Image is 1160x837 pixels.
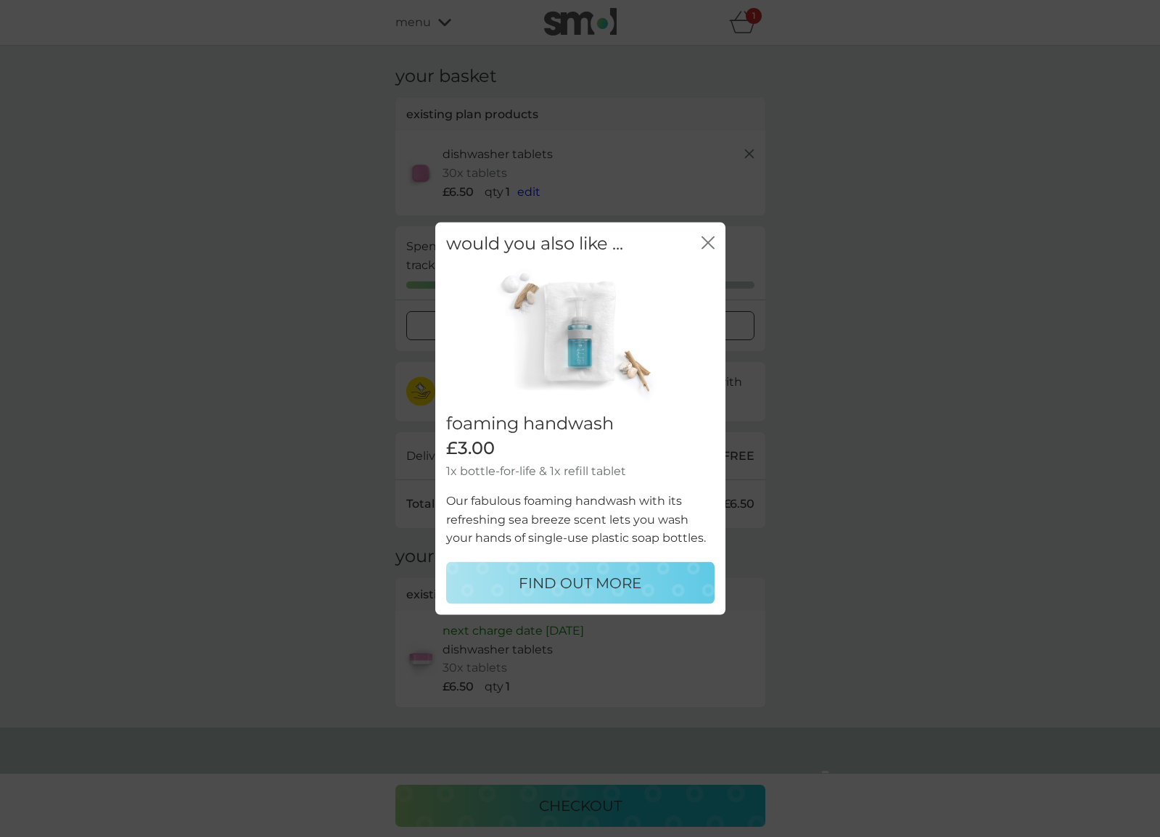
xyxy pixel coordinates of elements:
[446,413,715,434] h2: foaming handwash
[519,571,641,594] p: FIND OUT MORE
[446,234,623,255] h2: would you also like ...
[702,236,715,252] button: close
[446,437,495,458] span: £3.00
[446,462,715,481] p: 1x bottle-for-life & 1x refill tablet
[446,561,715,603] button: FIND OUT MORE
[446,492,715,548] p: Our fabulous foaming handwash with its refreshing sea breeze scent lets you wash your hands of si...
